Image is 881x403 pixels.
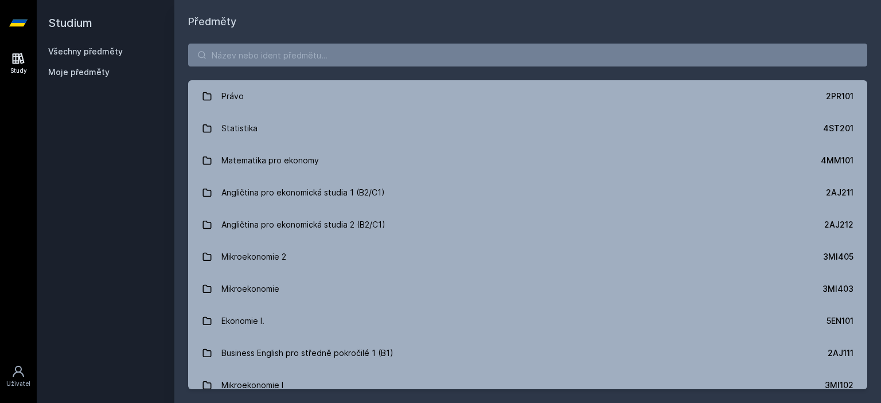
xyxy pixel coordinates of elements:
input: Název nebo ident předmětu… [188,44,867,66]
a: Ekonomie I. 5EN101 [188,305,867,337]
a: Uživatel [2,359,34,394]
div: Mikroekonomie 2 [221,245,286,268]
div: Mikroekonomie [221,277,279,300]
div: Business English pro středně pokročilé 1 (B1) [221,342,393,365]
a: Business English pro středně pokročilé 1 (B1) 2AJ111 [188,337,867,369]
a: Všechny předměty [48,46,123,56]
div: 2PR101 [826,91,853,102]
div: Mikroekonomie I [221,374,283,397]
a: Matematika pro ekonomy 4MM101 [188,144,867,177]
a: Angličtina pro ekonomická studia 1 (B2/C1) 2AJ211 [188,177,867,209]
div: Právo [221,85,244,108]
a: Mikroekonomie I 3MI102 [188,369,867,401]
div: 4ST201 [823,123,853,134]
div: Statistika [221,117,258,140]
a: Mikroekonomie 3MI403 [188,273,867,305]
div: Angličtina pro ekonomická studia 2 (B2/C1) [221,213,385,236]
div: Ekonomie I. [221,310,264,332]
a: Mikroekonomie 2 3MI405 [188,241,867,273]
h1: Předměty [188,14,867,30]
div: 3MI403 [822,283,853,295]
a: Statistika 4ST201 [188,112,867,144]
div: Uživatel [6,379,30,388]
div: Matematika pro ekonomy [221,149,319,172]
div: 2AJ212 [824,219,853,230]
div: 5EN101 [827,315,853,327]
span: Moje předměty [48,66,110,78]
div: 3MI102 [825,379,853,391]
div: 3MI405 [823,251,853,263]
div: 2AJ111 [828,347,853,359]
div: 2AJ211 [826,187,853,198]
div: Angličtina pro ekonomická studia 1 (B2/C1) [221,181,385,204]
div: 4MM101 [821,155,853,166]
a: Právo 2PR101 [188,80,867,112]
div: Study [10,66,27,75]
a: Study [2,46,34,81]
a: Angličtina pro ekonomická studia 2 (B2/C1) 2AJ212 [188,209,867,241]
